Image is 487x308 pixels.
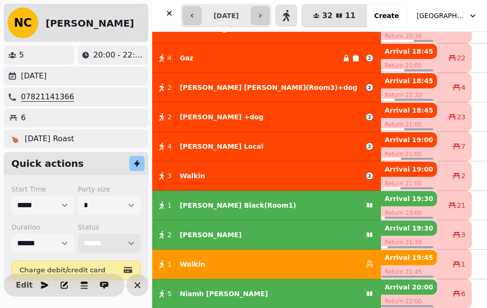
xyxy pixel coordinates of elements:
[381,59,437,72] p: Return 21:00
[167,260,172,269] span: 1
[381,221,437,236] p: Arrival 19:30
[381,279,437,295] p: Arrival 20:00
[345,12,355,19] span: 11
[411,7,483,24] button: [GEOGRAPHIC_DATA]
[381,295,437,308] p: Return 22:00
[381,191,437,206] p: Arrival 19:30
[14,17,32,29] span: NC
[19,267,121,273] span: Charge debit/credit card
[93,49,145,61] p: 20:00 - 22:00
[11,157,84,170] h2: Quick actions
[180,112,263,122] p: [PERSON_NAME] +dog
[180,289,268,298] p: Niamh [PERSON_NAME]
[11,222,74,232] label: Duration
[152,106,381,128] button: 2[PERSON_NAME] +dog
[180,53,194,63] p: Gaz
[15,276,34,295] button: Edit
[457,53,466,63] span: 22
[152,253,381,276] button: 1Walkin
[152,164,381,187] button: 3Walkin
[11,260,141,279] button: Charge debit/credit card
[11,184,74,194] label: Start Time
[167,171,172,181] span: 3
[381,147,437,161] p: Return 21:00
[461,142,466,151] span: 7
[180,142,263,151] p: [PERSON_NAME] Local
[381,132,437,147] p: Arrival 19:00
[461,289,466,298] span: 6
[167,289,172,298] span: 5
[302,4,367,27] button: 3211
[381,118,437,131] p: Return 21:00
[21,112,26,124] p: 6
[461,83,466,92] span: 4
[78,184,141,194] label: Party size
[381,88,437,102] p: Return 22:30
[25,133,74,144] p: [DATE] Roast
[152,135,381,158] button: 4[PERSON_NAME] Local
[46,17,134,30] h2: [PERSON_NAME]
[167,142,172,151] span: 4
[152,194,381,217] button: 1[PERSON_NAME] Black(Room1)
[381,265,437,279] p: Return 21:45
[381,206,437,220] p: Return 23:00
[152,76,381,99] button: 2[PERSON_NAME] [PERSON_NAME](Room3)+dog
[152,47,381,69] button: 4Gaz
[167,112,172,122] span: 2
[381,250,437,265] p: Arrival 19:45
[167,53,172,63] span: 4
[367,4,407,27] button: Create
[461,260,466,269] span: 1
[180,171,205,181] p: Walkin
[180,230,242,240] p: [PERSON_NAME]
[167,230,172,240] span: 2
[10,133,19,144] p: 🍗
[19,281,30,289] span: Edit
[381,103,437,118] p: Arrival 18:45
[180,83,358,92] p: [PERSON_NAME] [PERSON_NAME](Room3)+dog
[381,162,437,177] p: Arrival 19:00
[381,236,437,249] p: Return 21:30
[152,282,381,305] button: 5Niamh [PERSON_NAME]
[457,201,466,210] span: 21
[19,49,24,61] p: 5
[381,177,437,190] p: Return 21:00
[457,112,466,122] span: 23
[381,29,437,43] p: Return 20:30
[180,201,296,210] p: [PERSON_NAME] Black(Room1)
[78,222,141,232] label: Status
[322,12,332,19] span: 32
[374,12,399,19] span: Create
[417,11,464,20] span: [GEOGRAPHIC_DATA]
[381,73,437,88] p: Arrival 18:45
[152,223,381,246] button: 2[PERSON_NAME]
[167,83,172,92] span: 2
[167,201,172,210] span: 1
[180,260,205,269] p: Walkin
[461,230,466,240] span: 3
[21,70,47,82] p: [DATE]
[381,44,437,59] p: Arrival 18:45
[461,171,466,181] span: 2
